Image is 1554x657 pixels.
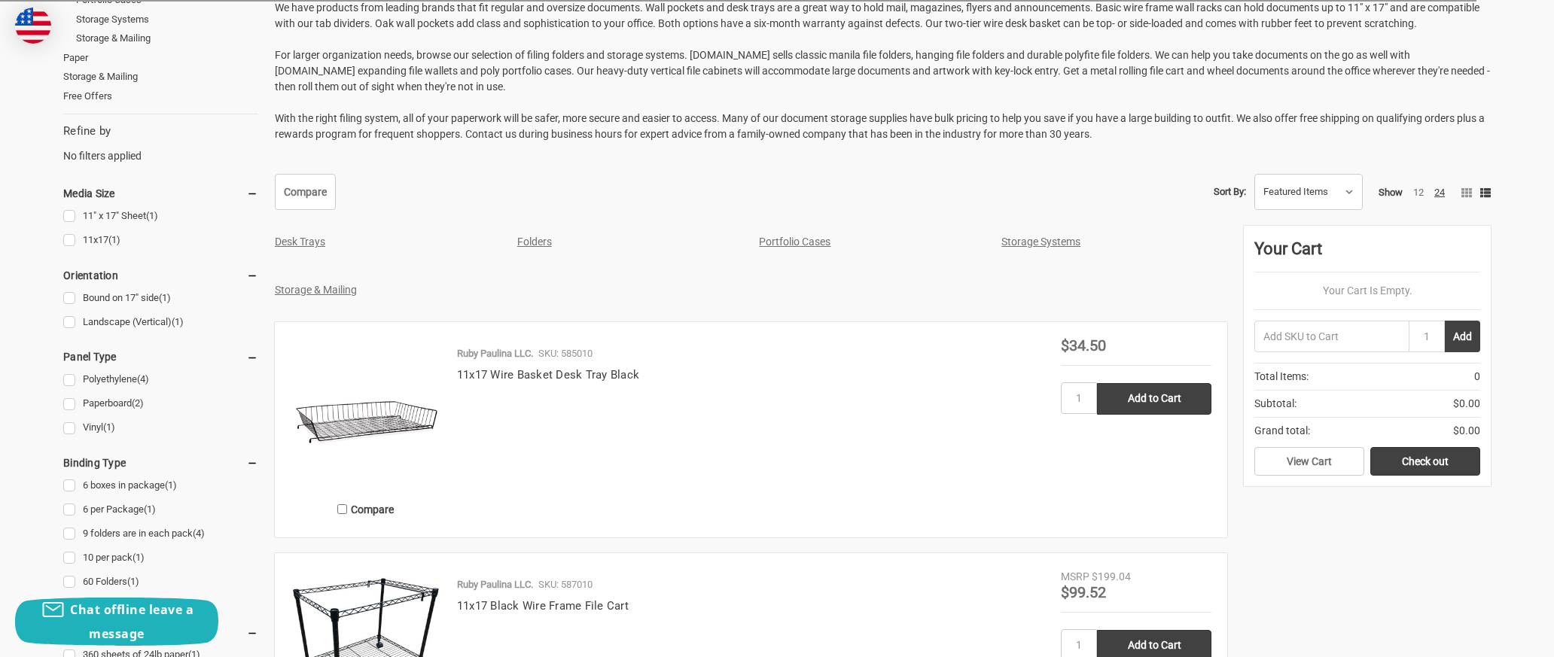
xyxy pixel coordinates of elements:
p: Ruby Paulina LLC. [457,346,533,361]
a: Polyethylene [63,370,258,390]
span: (1) [127,576,139,587]
span: (1) [159,292,171,303]
a: Landscape (Vertical) [63,312,258,333]
img: duty and tax information for United States [15,8,51,44]
h5: Media Size [63,184,258,202]
a: 12 [1413,187,1424,198]
h5: Panel Type [63,348,258,366]
span: (2) [132,397,144,409]
div: No filters applied [63,123,258,163]
a: View Cart [1254,447,1364,476]
span: Show [1379,187,1403,198]
span: $199.04 [1092,570,1131,582]
span: Total Items: [1254,369,1309,385]
a: Check out [1370,447,1480,476]
h5: Binding Type [63,454,258,472]
input: Add to Cart [1097,383,1211,415]
p: With the right filing system, all of your paperwork will be safer, more secure and easier to acce... [275,111,1491,142]
span: $0.00 [1453,396,1480,412]
span: 0 [1474,369,1480,385]
span: (1) [103,421,115,433]
p: SKU: 585010 [538,346,593,361]
a: 11x17 Black Wire Frame File Cart [457,599,629,613]
a: 9 folders are in each pack [63,524,258,544]
p: SKU: 587010 [538,577,593,592]
span: (1) [165,479,177,491]
a: 24 [1434,187,1445,198]
a: Folders [517,236,552,248]
span: (1) [133,552,145,563]
button: Chat offline leave a message [15,598,218,646]
p: For larger organization needs, browse our selection of filing folders and storage systems. [DOMAI... [275,47,1491,95]
a: Vinyl [63,418,258,438]
p: Your Cart Is Empty. [1254,283,1480,299]
a: Compare [275,174,336,210]
span: (4) [193,528,205,539]
a: Storage & Mailing [76,29,258,48]
div: Your Cart [1254,236,1480,272]
a: 11x17 Wire Basket Desk Tray Black [457,368,639,382]
span: $34.50 [1061,336,1106,354]
input: Add SKU to Cart [1254,321,1409,352]
label: Compare [291,497,441,522]
a: Bound on 17" side [63,288,258,309]
p: Ruby Paulina LLC. [457,577,533,592]
a: Paper [63,48,258,68]
span: (1) [146,210,158,221]
span: Grand total: [1254,423,1310,439]
div: MSRP [1061,569,1089,585]
img: 11x17 Wire Basket Desk Tray Black [291,338,441,488]
button: Add [1445,321,1480,352]
span: (4) [137,373,149,385]
h5: Refine by [63,123,258,140]
span: (1) [108,234,120,245]
a: 60 Folders [63,572,258,592]
a: 11x17 [63,230,258,251]
span: Subtotal: [1254,396,1297,412]
a: Free Offers [63,87,258,106]
a: 11" x 17" Sheet [63,206,258,227]
a: Desk Trays [275,236,325,248]
a: Storage & Mailing [63,67,258,87]
a: Storage & Mailing [275,284,357,296]
span: Chat offline leave a message [70,601,193,642]
span: (1) [172,316,184,327]
a: 6 boxes in package [63,476,258,496]
input: Compare [337,504,347,514]
span: (1) [144,503,156,515]
a: Storage Systems [1001,236,1080,248]
a: 6 per Package [63,500,258,520]
h5: Orientation [63,266,258,284]
a: Paperboard [63,394,258,414]
span: $99.52 [1061,583,1106,601]
a: Storage Systems [76,10,258,29]
label: Sort By: [1214,181,1246,203]
a: Portfolio Cases [759,236,830,248]
a: 10 per pack [63,548,258,568]
span: $0.00 [1453,423,1480,439]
